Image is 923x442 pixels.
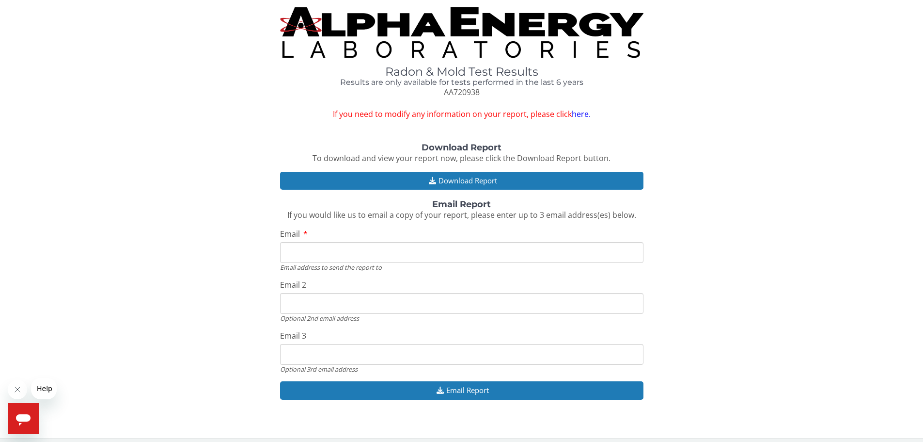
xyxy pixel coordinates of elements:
button: Email Report [280,381,643,399]
iframe: Close message [8,380,27,399]
strong: Email Report [432,199,491,210]
div: Email address to send the report to [280,263,643,272]
span: To download and view your report now, please click the Download Report button. [313,153,610,164]
div: Optional 2nd email address [280,314,643,323]
h1: Radon & Mold Test Results [280,65,643,78]
span: AA720938 [444,87,480,98]
iframe: Button to launch messaging window [8,403,39,434]
button: Download Report [280,172,643,190]
a: here. [572,109,591,119]
strong: Download Report [422,142,501,153]
span: Email 3 [280,330,306,341]
h4: Results are only available for tests performed in the last 6 years [280,78,643,87]
span: If you would like us to email a copy of your report, please enter up to 3 email address(es) below. [287,210,636,220]
div: Optional 3rd email address [280,365,643,374]
iframe: Message from company [31,378,57,399]
img: TightCrop.jpg [280,7,643,58]
span: Email [280,229,300,239]
span: Email 2 [280,279,306,290]
span: If you need to modify any information on your report, please click [280,109,643,120]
